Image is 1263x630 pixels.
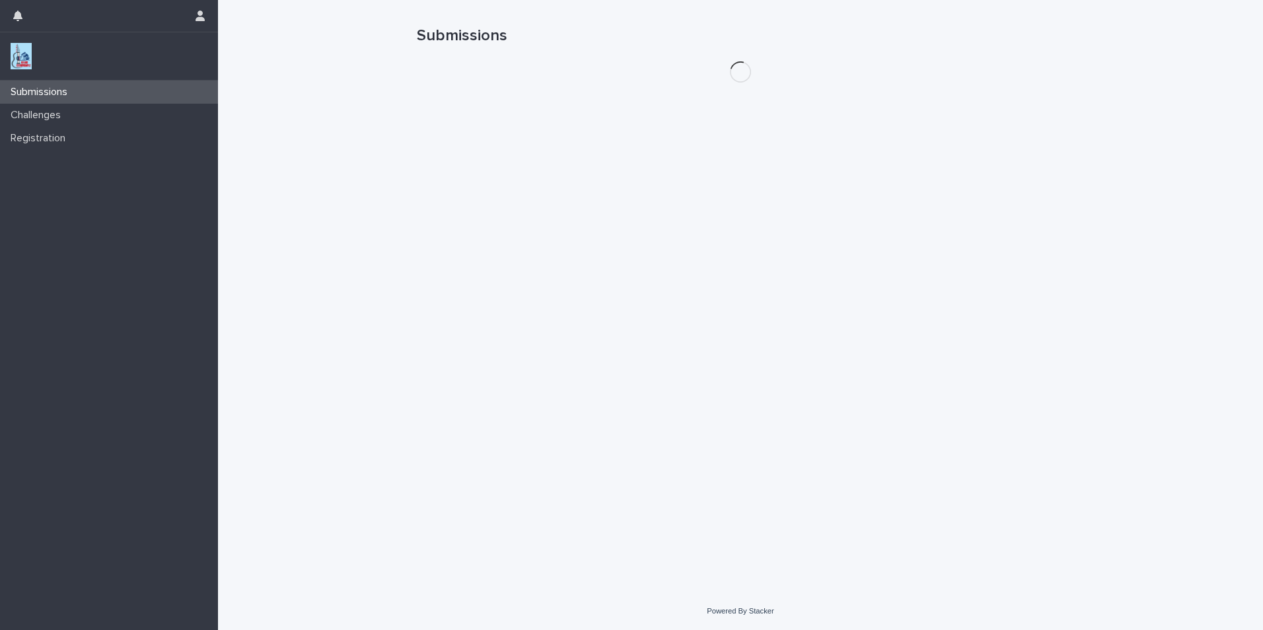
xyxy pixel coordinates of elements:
img: jxsLJbdS1eYBI7rVAS4p [11,43,32,69]
p: Submissions [5,86,78,98]
a: Powered By Stacker [707,607,774,615]
h1: Submissions [417,26,1064,46]
p: Registration [5,132,76,145]
p: Challenges [5,109,71,122]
